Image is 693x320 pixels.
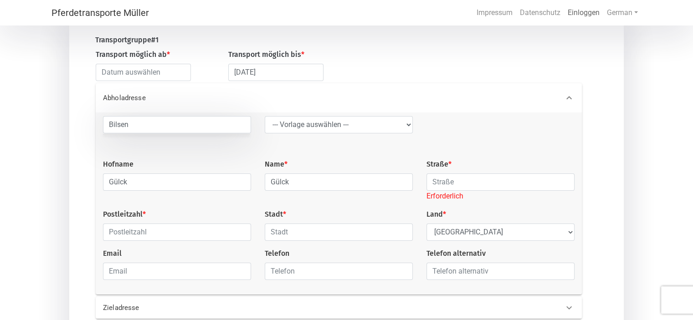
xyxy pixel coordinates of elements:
[228,49,304,60] label: Transport möglich bis
[103,248,122,259] label: Email
[103,173,251,191] input: Hofname
[426,159,452,170] label: Straße
[265,248,289,259] label: Telefon
[96,112,582,295] div: Abholadresse
[426,263,575,280] input: Telefon alternativ
[103,303,317,313] p: Zieladresse
[426,191,575,202] div: Erforderlich
[103,263,251,280] input: Email
[103,209,146,220] label: Postleitzahl
[265,159,287,170] label: Name
[473,4,516,22] a: Impressum
[228,64,323,81] input: Datum auswählen
[426,173,575,191] input: Straße
[564,4,603,22] a: Einloggen
[96,64,191,81] input: Datum auswählen
[265,223,413,241] input: Stadt
[265,173,413,191] input: Name
[51,4,149,22] a: Pferdetransporte Müller
[103,93,317,103] p: Abholadresse
[103,159,133,170] label: Hofname
[103,223,251,241] input: Postleitzahl
[426,248,486,259] label: Telefon alternativ
[426,209,446,220] label: Land
[95,35,159,46] label: Transportgruppe # 1
[96,83,582,112] div: Abholadresse
[265,209,286,220] label: Stadt
[516,4,564,22] a: Datenschutz
[603,4,642,22] a: German
[265,263,413,280] input: Telefon
[103,116,251,133] input: Ort mit Google Maps suchen
[96,297,582,319] div: Zieladresse
[96,49,170,60] label: Transport möglich ab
